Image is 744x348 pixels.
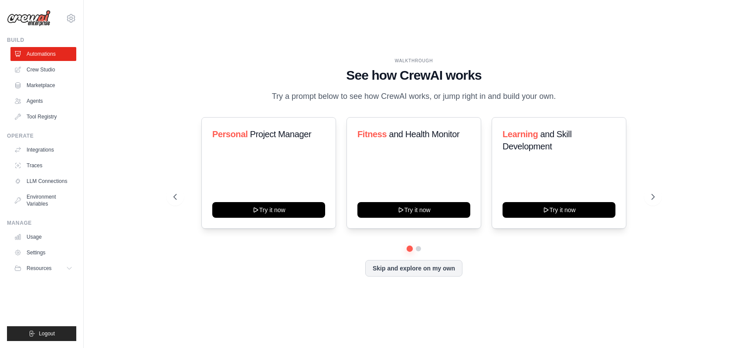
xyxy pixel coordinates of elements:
button: Try it now [212,202,325,218]
a: Automations [10,47,76,61]
div: Operate [7,132,76,139]
span: Fitness [357,129,387,139]
a: Environment Variables [10,190,76,211]
a: LLM Connections [10,174,76,188]
span: Learning [503,129,538,139]
button: Skip and explore on my own [365,260,462,277]
span: Resources [27,265,51,272]
button: Logout [7,326,76,341]
a: Agents [10,94,76,108]
a: Integrations [10,143,76,157]
a: Marketplace [10,78,76,92]
span: and Health Monitor [389,129,459,139]
a: Traces [10,159,76,172]
a: Crew Studio [10,63,76,77]
a: Usage [10,230,76,244]
span: Logout [39,330,55,337]
a: Settings [10,246,76,260]
span: Project Manager [250,129,311,139]
a: Tool Registry [10,110,76,124]
button: Try it now [357,202,470,218]
img: Logo [7,10,51,27]
button: Try it now [503,202,615,218]
h1: See how CrewAI works [173,68,655,83]
div: WALKTHROUGH [173,57,655,64]
div: Manage [7,220,76,226]
p: Try a prompt below to see how CrewAI works, or jump right in and build your own. [268,90,561,103]
span: Personal [212,129,248,139]
div: Build [7,37,76,44]
span: and Skill Development [503,129,571,151]
button: Resources [10,261,76,275]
